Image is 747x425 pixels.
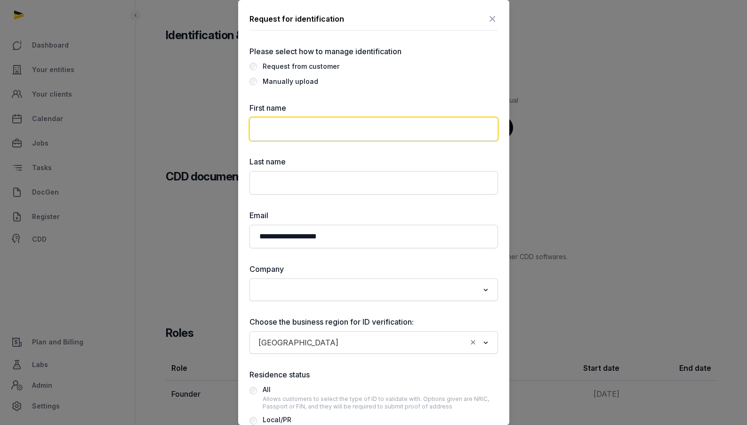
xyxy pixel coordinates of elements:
div: Search for option [254,281,493,298]
input: AllAllows customers to select the type of ID to validate with. Options given are NRIC, Passport o... [249,387,257,394]
label: Company [249,263,498,275]
input: Search for option [255,283,479,296]
label: Residence status [249,369,498,380]
div: Request from customer [263,61,339,72]
input: Request from customer [249,63,257,70]
span: [GEOGRAPHIC_DATA] [256,336,341,349]
label: First name [249,102,498,114]
label: Please select how to manage identification [249,46,498,57]
div: Manually upload [263,76,318,87]
div: Search for option [254,334,493,351]
input: Local/PRRequests for NRIC only [249,417,257,425]
label: Email [249,210,498,221]
input: Manually upload [249,78,257,85]
div: Allows customers to select the type of ID to validate with. Options given are NRIC, Passport or F... [263,395,498,410]
label: Choose the business region for ID verification: [249,316,498,327]
button: Clear Selected [469,336,477,349]
div: Request for identification [249,13,344,25]
input: Search for option [343,336,466,349]
div: All [263,384,498,395]
label: Last name [249,156,498,167]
